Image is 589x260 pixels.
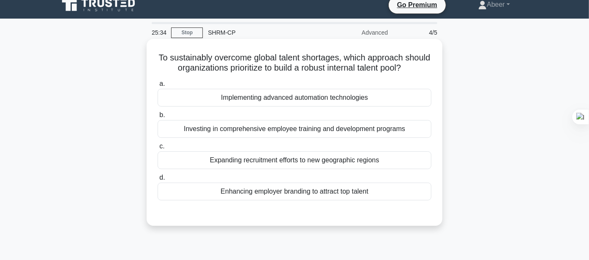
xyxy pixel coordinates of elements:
span: c. [159,142,164,150]
div: SHRM-CP [203,24,319,41]
div: Advanced [319,24,393,41]
div: Enhancing employer branding to attract top talent [158,183,431,200]
span: d. [159,174,165,181]
div: Implementing advanced automation technologies [158,89,431,107]
div: Investing in comprehensive employee training and development programs [158,120,431,138]
div: 25:34 [147,24,171,41]
span: a. [159,80,165,87]
span: b. [159,111,165,118]
div: 4/5 [393,24,442,41]
a: Stop [171,27,203,38]
div: Expanding recruitment efforts to new geographic regions [158,151,431,169]
h5: To sustainably overcome global talent shortages, which approach should organizations prioritize t... [157,52,432,74]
